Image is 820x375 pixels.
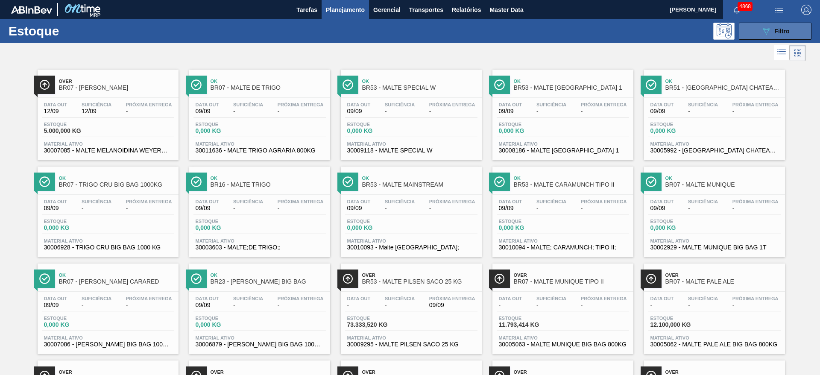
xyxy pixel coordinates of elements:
[665,182,781,188] span: BR07 - MALTE MUNIQUE
[581,205,627,211] span: -
[790,45,806,61] div: Visão em Cards
[196,102,219,107] span: Data out
[429,199,475,204] span: Próxima Entrega
[650,122,710,127] span: Estoque
[650,147,779,154] span: 30005992 - MALTE CASTLE CHATEAU WHISKY
[499,302,522,308] span: -
[514,278,629,285] span: BR07 - MALTE MUNIQUE TIPO II
[211,79,326,84] span: Ok
[499,335,627,340] span: Material ativo
[385,296,415,301] span: Suficiência
[126,102,172,107] span: Próxima Entrega
[665,79,781,84] span: Ok
[44,122,104,127] span: Estoque
[665,278,781,285] span: BR07 - MALTE PALE ALE
[44,108,67,114] span: 12/09
[646,273,656,284] img: Ícone
[82,199,111,204] span: Suficiência
[385,302,415,308] span: -
[347,147,475,154] span: 30009118 - MALTE SPECIAL W
[347,205,371,211] span: 09/09
[347,335,475,340] span: Material ativo
[347,322,407,328] span: 73.333,520 KG
[499,225,559,231] span: 0,000 KG
[44,128,104,134] span: 5.000,000 KG
[334,257,486,354] a: ÍconeOverBR53 - MALTE PILSEN SACO 25 KGData out-Suficiência-Próxima Entrega09/09Estoque73.333,520...
[211,85,326,91] span: BR07 - MALTE DE TRIGO
[347,122,407,127] span: Estoque
[732,108,779,114] span: -
[59,79,174,84] span: Over
[233,205,263,211] span: -
[362,182,477,188] span: BR53 - MALTE MAINSTREAM
[362,85,477,91] span: BR53 - MALTE SPECIAL W
[739,23,811,40] button: Filtro
[775,28,790,35] span: Filtro
[581,102,627,107] span: Próxima Entrega
[278,108,324,114] span: -
[196,296,219,301] span: Data out
[486,63,638,160] a: ÍconeOkBR53 - MALTE [GEOGRAPHIC_DATA] 1Data out09/09Suficiência-Próxima Entrega-Estoque0,000 KGMa...
[732,296,779,301] span: Próxima Entrega
[581,302,627,308] span: -
[499,199,522,204] span: Data out
[499,128,559,134] span: 0,000 KG
[196,219,255,224] span: Estoque
[278,102,324,107] span: Próxima Entrega
[59,176,174,181] span: Ok
[514,79,629,84] span: Ok
[44,147,172,154] span: 30007085 - MALTE MELANOIDINA WEYERMANN BIGBAG1000KG
[665,272,781,278] span: Over
[31,63,183,160] a: ÍconeOverBR07 - [PERSON_NAME]Data out12/09Suficiência12/09Próxima Entrega-Estoque5.000,000 KGMate...
[429,108,475,114] span: -
[499,219,559,224] span: Estoque
[191,79,202,90] img: Ícone
[196,128,255,134] span: 0,000 KG
[514,369,629,375] span: Over
[650,219,710,224] span: Estoque
[126,199,172,204] span: Próxima Entrega
[196,302,219,308] span: 09/09
[646,176,656,187] img: Ícone
[499,102,522,107] span: Data out
[385,108,415,114] span: -
[334,63,486,160] a: ÍconeOkBR53 - MALTE SPECIAL WData out09/09Suficiência-Próxima Entrega-Estoque0,000 KGMaterial ati...
[44,335,172,340] span: Material ativo
[385,199,415,204] span: Suficiência
[536,102,566,107] span: Suficiência
[126,108,172,114] span: -
[126,296,172,301] span: Próxima Entrega
[233,102,263,107] span: Suficiência
[688,205,718,211] span: -
[429,205,475,211] span: -
[211,176,326,181] span: Ok
[499,244,627,251] span: 30010094 - MALTE; CARAMUNCH; TIPO II;
[183,63,334,160] a: ÍconeOkBR07 - MALTE DE TRIGOData out09/09Suficiência-Próxima Entrega-Estoque0,000 KGMaterial ativ...
[296,5,317,15] span: Tarefas
[39,176,50,187] img: Ícone
[196,335,324,340] span: Material ativo
[499,122,559,127] span: Estoque
[650,141,779,146] span: Material ativo
[494,176,505,187] img: Ícone
[196,244,324,251] span: 30003603 - MALTE;DE TRIGO;;
[650,341,779,348] span: 30005062 - MALTE PALE ALE BIG BAG 800KG
[44,205,67,211] span: 09/09
[233,302,263,308] span: -
[486,160,638,257] a: ÍconeOkBR53 - MALTE CARAMUNCH TIPO IIData out09/09Suficiência-Próxima Entrega-Estoque0,000 KGMate...
[362,176,477,181] span: Ok
[362,79,477,84] span: Ok
[39,273,50,284] img: Ícone
[183,257,334,354] a: ÍconeOkBR23 - [PERSON_NAME] BIG BAGData out09/09Suficiência-Próxima Entrega-Estoque0,000 KGMateri...
[429,302,475,308] span: 09/09
[44,102,67,107] span: Data out
[385,205,415,211] span: -
[385,102,415,107] span: Suficiência
[774,45,790,61] div: Visão em Lista
[514,272,629,278] span: Over
[373,5,401,15] span: Gerencial
[494,273,505,284] img: Ícone
[732,205,779,211] span: -
[211,272,326,278] span: Ok
[191,176,202,187] img: Ícone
